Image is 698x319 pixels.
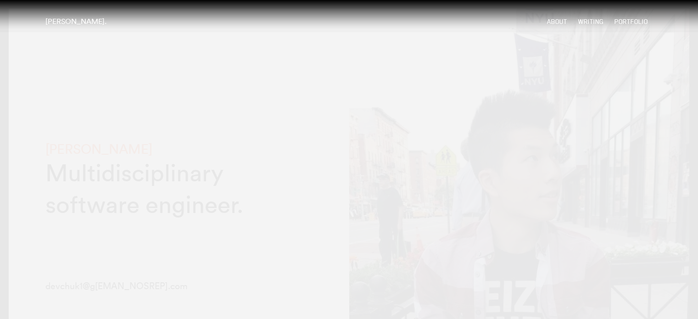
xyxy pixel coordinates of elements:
div: moc.[PERSON_NAME] g@1kuhcved [45,282,188,291]
div: [PERSON_NAME] [45,141,318,157]
a: About [547,18,567,26]
a: [PERSON_NAME]. [45,17,106,26]
a: Writing [578,18,603,26]
div: Multidisciplinary software engineer. [45,157,318,220]
a: Portfolio [614,18,648,26]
